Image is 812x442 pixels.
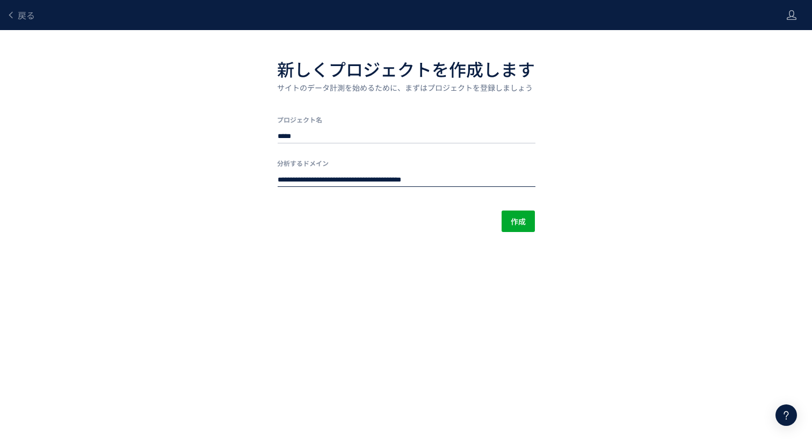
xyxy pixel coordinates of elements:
label: プロジェクト名 [277,115,535,124]
label: 分析するドメイン [277,158,535,168]
p: サイトのデータ計測を始めるために、まずはプロジェクトを登録しましょう [277,82,535,93]
h1: 新しくプロジェクトを作成します [277,56,535,82]
span: 作成 [511,211,526,232]
span: 戻る [18,9,35,21]
button: 作成 [502,211,535,232]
